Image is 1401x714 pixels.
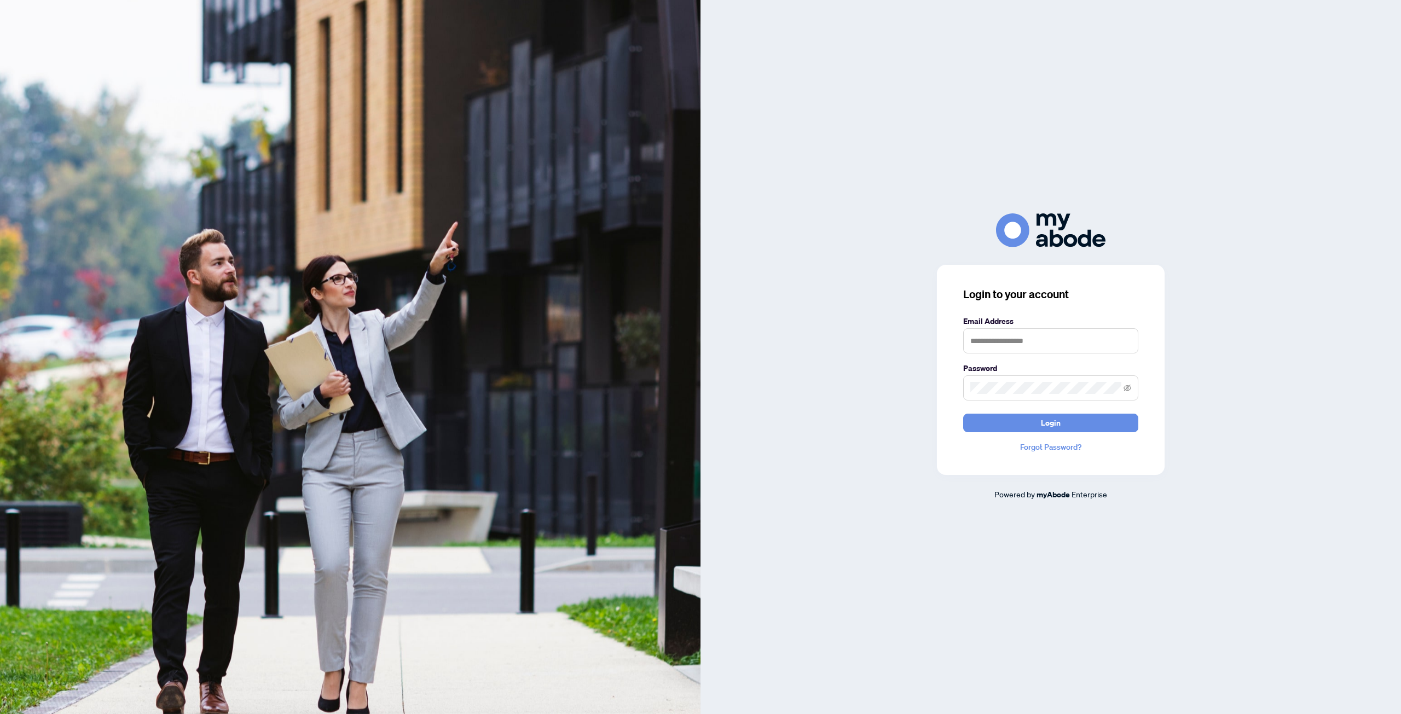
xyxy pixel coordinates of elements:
span: Login [1041,414,1061,432]
label: Password [963,362,1138,374]
span: eye-invisible [1124,384,1131,392]
img: ma-logo [996,213,1105,247]
label: Email Address [963,315,1138,327]
a: Forgot Password? [963,441,1138,453]
span: Enterprise [1072,489,1107,499]
a: myAbode [1037,489,1070,501]
h3: Login to your account [963,287,1138,302]
button: Login [963,414,1138,432]
span: Powered by [994,489,1035,499]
